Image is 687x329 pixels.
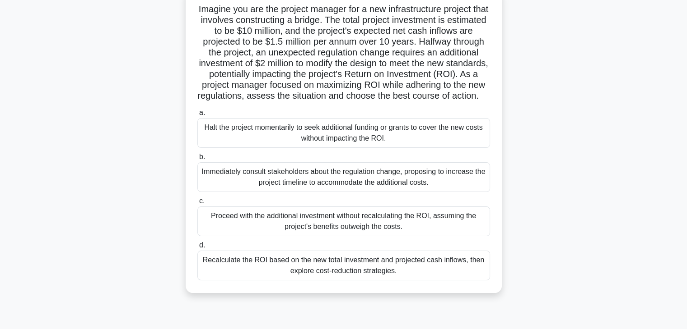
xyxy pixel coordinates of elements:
[199,109,205,116] span: a.
[197,118,490,148] div: Halt the project momentarily to seek additional funding or grants to cover the new costs without ...
[197,251,490,280] div: Recalculate the ROI based on the new total investment and projected cash inflows, then explore co...
[196,4,491,102] h5: Imagine you are the project manager for a new infrastructure project that involves constructing a...
[197,162,490,192] div: Immediately consult stakeholders about the regulation change, proposing to increase the project t...
[199,241,205,249] span: d.
[199,197,205,205] span: c.
[197,206,490,236] div: Proceed with the additional investment without recalculating the ROI, assuming the project's bene...
[199,153,205,160] span: b.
